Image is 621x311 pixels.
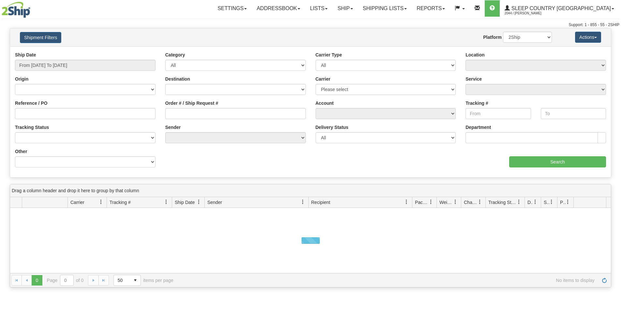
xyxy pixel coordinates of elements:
[70,199,84,206] span: Carrier
[316,124,348,131] label: Delivery Status
[15,100,48,106] label: Reference / PO
[505,10,554,17] span: 2044 / [PERSON_NAME]
[316,76,331,82] label: Carrier
[466,100,488,106] label: Tracking #
[527,199,533,206] span: Delivery Status
[110,199,131,206] span: Tracking #
[466,52,484,58] label: Location
[474,196,485,208] a: Charge filter column settings
[316,52,342,58] label: Carrier Type
[333,0,358,17] a: Ship
[183,278,595,283] span: No items to display
[20,32,61,43] button: Shipment Filters
[32,275,42,286] span: Page 0
[165,124,181,131] label: Sender
[15,148,27,155] label: Other
[562,196,573,208] a: Pickup Status filter column settings
[599,275,610,286] a: Refresh
[15,52,36,58] label: Ship Date
[252,0,305,17] a: Addressbook
[311,199,330,206] span: Recipient
[213,0,252,17] a: Settings
[450,196,461,208] a: Weight filter column settings
[2,22,619,28] div: Support: 1 - 855 - 55 - 2SHIP
[130,275,140,286] span: select
[415,199,429,206] span: Packages
[439,199,453,206] span: Weight
[606,122,620,189] iframe: chat widget
[466,124,491,131] label: Department
[425,196,436,208] a: Packages filter column settings
[544,199,549,206] span: Shipment Issues
[500,0,619,17] a: Sleep Country [GEOGRAPHIC_DATA] 2044 / [PERSON_NAME]
[530,196,541,208] a: Delivery Status filter column settings
[401,196,412,208] a: Recipient filter column settings
[165,76,190,82] label: Destination
[165,100,218,106] label: Order # / Ship Request #
[488,199,517,206] span: Tracking Status
[575,32,601,43] button: Actions
[96,196,107,208] a: Carrier filter column settings
[513,196,525,208] a: Tracking Status filter column settings
[15,124,49,131] label: Tracking Status
[466,108,531,119] input: From
[10,184,611,197] div: grid grouping header
[541,108,606,119] input: To
[175,199,195,206] span: Ship Date
[509,156,606,167] input: Search
[412,0,450,17] a: Reports
[2,2,30,18] img: logo2044.jpg
[15,76,28,82] label: Origin
[47,275,84,286] span: Page of 0
[483,34,502,40] label: Platform
[546,196,557,208] a: Shipment Issues filter column settings
[161,196,172,208] a: Tracking # filter column settings
[165,52,185,58] label: Category
[305,0,333,17] a: Lists
[316,100,334,106] label: Account
[560,199,566,206] span: Pickup Status
[466,76,482,82] label: Service
[358,0,412,17] a: Shipping lists
[510,6,611,11] span: Sleep Country [GEOGRAPHIC_DATA]
[207,199,222,206] span: Sender
[118,277,126,284] span: 50
[464,199,478,206] span: Charge
[297,196,308,208] a: Sender filter column settings
[193,196,204,208] a: Ship Date filter column settings
[113,275,173,286] span: items per page
[113,275,141,286] span: Page sizes drop down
